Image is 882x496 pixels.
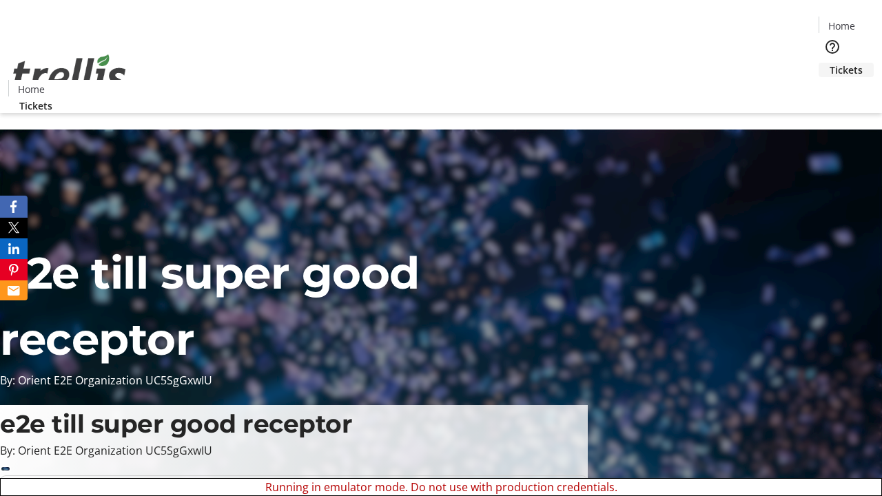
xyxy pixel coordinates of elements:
span: Tickets [19,99,52,113]
button: Cart [819,77,846,105]
a: Home [819,19,863,33]
a: Home [9,82,53,96]
span: Tickets [830,63,863,77]
button: Help [819,33,846,61]
img: Orient E2E Organization UC5SgGxwIU's Logo [8,39,131,108]
a: Tickets [819,63,874,77]
span: Home [828,19,855,33]
span: Home [18,82,45,96]
a: Tickets [8,99,63,113]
